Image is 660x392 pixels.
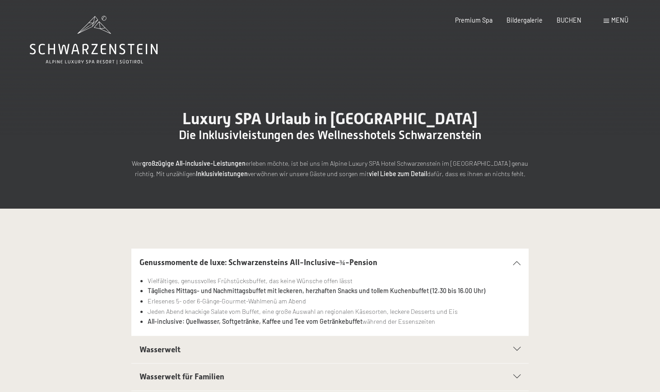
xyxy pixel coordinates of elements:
span: Genussmomente de luxe: Schwarzensteins All-Inclusive-¾-Pension [139,258,377,267]
span: Menü [611,16,628,24]
li: Erlesenes 5- oder 6-Gänge-Gourmet-Wahlmenü am Abend [148,296,521,307]
a: Premium Spa [455,16,493,24]
p: Wer erleben möchte, ist bei uns im Alpine Luxury SPA Hotel Schwarzenstein im [GEOGRAPHIC_DATA] ge... [131,159,529,179]
li: während der Essenszeiten [148,317,521,327]
strong: Inklusivleistungen [196,170,248,177]
li: Vielfältiges, genussvolles Frühstücksbuffet, das keine Wünsche offen lässt [148,276,521,286]
span: Die Inklusivleistungen des Wellnesshotels Schwarzenstein [179,128,481,142]
strong: viel Liebe zum Detail [369,170,427,177]
span: Wasserwelt [139,345,181,354]
li: Jeden Abend knackige Salate vom Buffet, eine große Auswahl an regionalen Käsesorten, leckere Dess... [148,307,521,317]
strong: Tägliches Mittags- und Nachmittagsbuffet mit leckeren, herzhaften Snacks und tollem Kuchenbuffet ... [148,287,485,294]
span: Wasserwelt für Familien [139,372,224,381]
strong: großzügige All-inclusive-Leistungen [142,159,246,167]
a: BUCHEN [557,16,581,24]
strong: All-inclusive: Quellwasser, Softgetränke, Kaffee und Tee vom Getränkebuffet [148,317,363,325]
span: Luxury SPA Urlaub in [GEOGRAPHIC_DATA] [182,109,478,128]
a: Bildergalerie [507,16,543,24]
